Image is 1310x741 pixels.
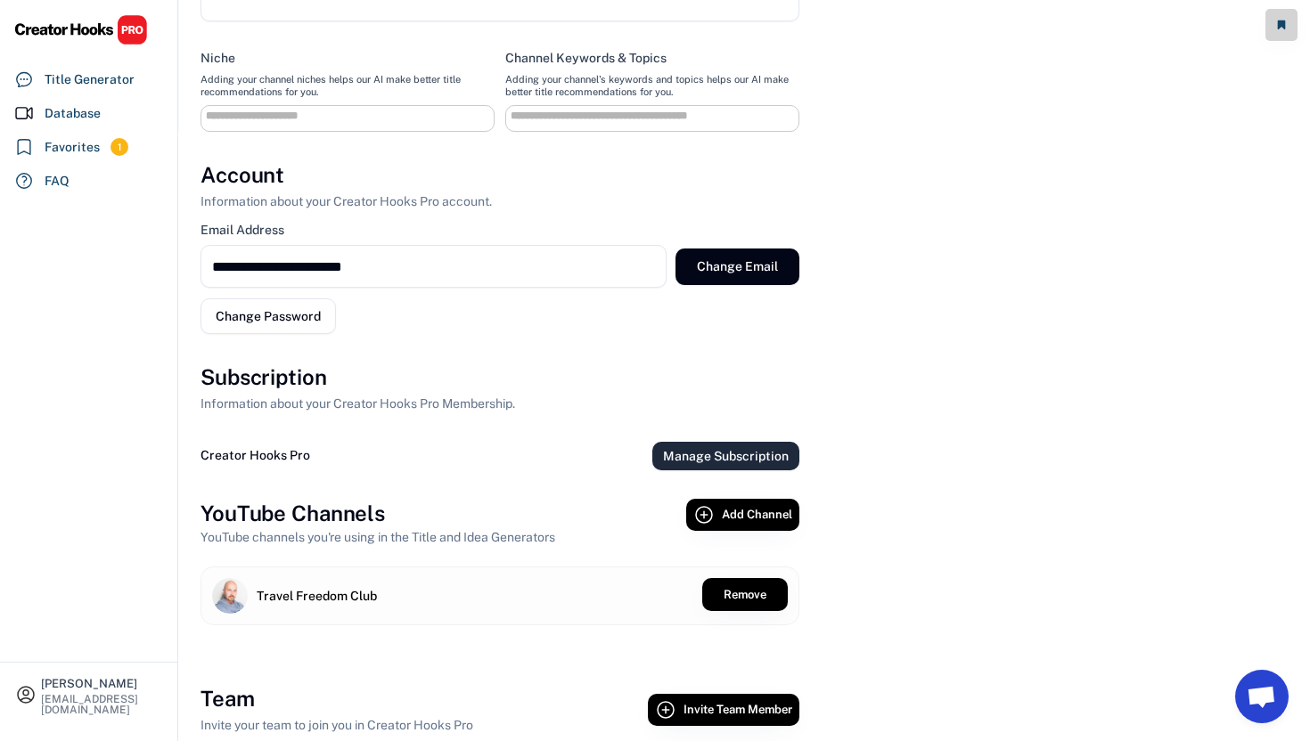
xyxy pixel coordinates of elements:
div: Database [45,104,101,123]
span: Invite Team Member [684,704,792,715]
div: Niche [201,50,235,66]
h3: Subscription [201,362,327,393]
div: Information about your Creator Hooks Pro account. [201,192,492,211]
div: [EMAIL_ADDRESS][DOMAIN_NAME] [41,694,162,715]
button: Change Email [675,248,799,285]
div: Channel Keywords & Topics [505,50,667,66]
div: [PERSON_NAME] [41,678,162,689]
a: Open chat [1235,670,1289,723]
div: Favorites [45,138,100,157]
button: Invite Team Member [648,694,799,726]
div: Travel Freedom Club [257,587,377,606]
div: Adding your channel's keywords and topics helps our AI make better title recommendations for you. [505,73,799,99]
div: Information about your Creator Hooks Pro Membership. [201,395,515,413]
div: Title Generator [45,70,135,89]
div: YouTube channels you're using in the Title and Idea Generators [201,528,555,547]
h3: Account [201,160,284,191]
button: Remove [702,578,788,611]
div: FAQ [45,172,70,191]
div: Creator Hooks Pro [201,446,310,465]
div: 1 [111,140,128,155]
div: Adding your channel niches helps our AI make better title recommendations for you. [201,73,495,99]
img: CHPRO%20Logo.svg [14,14,148,45]
button: Change Password [201,298,336,334]
button: Add Channel [686,499,799,531]
img: channels4_profile.jpg [212,578,248,614]
div: Invite your team to join you in Creator Hooks Pro [201,716,473,735]
h3: Team [201,684,255,714]
div: Email Address [201,222,284,238]
span: Add Channel [722,509,792,520]
h3: YouTube Channels [201,499,385,529]
button: Manage Subscription [652,442,799,470]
